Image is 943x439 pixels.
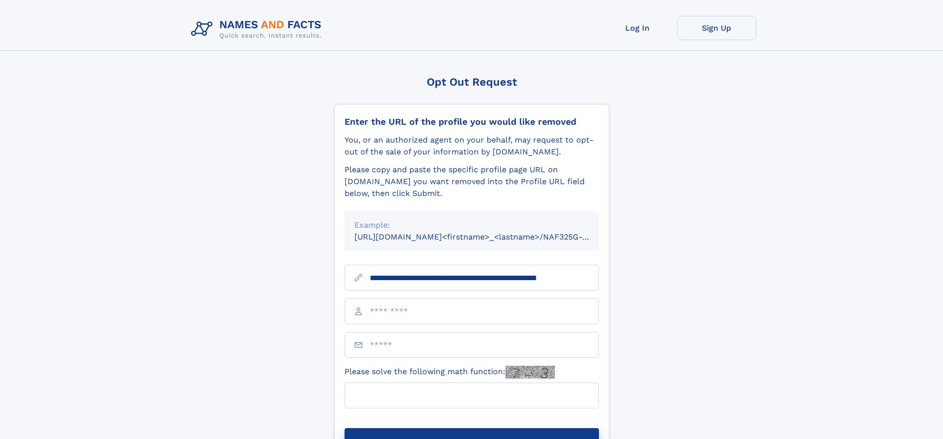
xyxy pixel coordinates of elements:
a: Log In [598,16,677,40]
a: Sign Up [677,16,756,40]
img: Logo Names and Facts [187,16,330,43]
div: You, or an authorized agent on your behalf, may request to opt-out of the sale of your informatio... [345,134,599,158]
div: Opt Out Request [334,76,609,88]
div: Please copy and paste the specific profile page URL on [DOMAIN_NAME] you want removed into the Pr... [345,164,599,199]
label: Please solve the following math function: [345,366,555,379]
small: [URL][DOMAIN_NAME]<firstname>_<lastname>/NAF325G-xxxxxxxx [354,232,618,242]
div: Enter the URL of the profile you would like removed [345,116,599,127]
div: Example: [354,219,589,231]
